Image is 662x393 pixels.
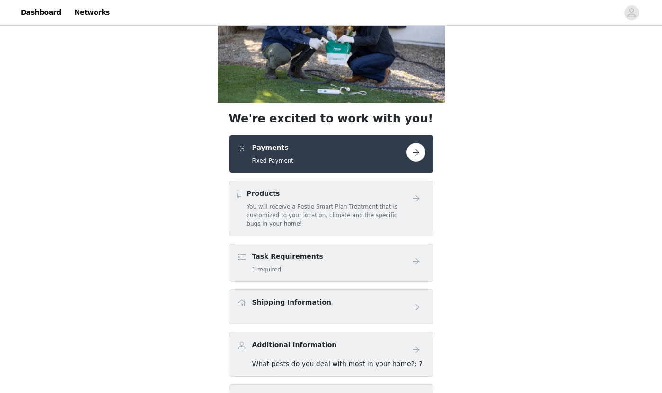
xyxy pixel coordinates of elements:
h4: Task Requirements [252,252,323,262]
h4: Additional Information [252,340,337,350]
div: avatar [627,5,636,20]
h5: 1 required [252,265,323,274]
h4: Payments [252,143,293,153]
h1: We're excited to work with you! [229,110,433,127]
div: Shipping Information [229,289,433,324]
h4: Shipping Information [252,297,331,307]
div: Payments [229,135,433,173]
span: What pests do you deal with most in your home?: ? [252,360,423,367]
a: Networks [69,2,115,23]
div: Products [229,181,433,236]
a: Dashboard [15,2,67,23]
h5: Fixed Payment [252,157,293,165]
h5: You will receive a Pestie Smart Plan Treatment that is customized to your location, climate and t... [247,202,406,228]
h4: Products [247,189,406,199]
div: Additional Information [229,332,433,377]
div: Task Requirements [229,244,433,282]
